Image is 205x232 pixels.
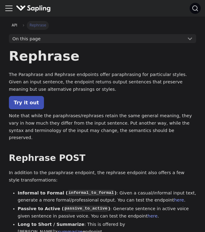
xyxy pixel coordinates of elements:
[18,190,117,195] strong: Informal to Formal ( )
[9,21,196,30] nav: Breadcrumbs
[190,3,201,14] button: Search (Ctrl+K)
[18,205,196,220] li: : Generate sentence in active voice given sentence in passive voice. You can test the endpoint .
[68,190,114,196] code: informal_to_formal
[174,198,184,202] a: here
[9,169,196,184] p: In addition to the paraphrase endpoint, the rephrase endpoint also offers a few style transformat...
[148,214,157,218] a: here
[64,206,108,212] code: passive_to_active
[12,23,17,27] span: API
[18,222,85,227] strong: Long to Short / Summarize
[4,4,14,13] button: Toggle navigation bar
[18,206,110,211] strong: Passive to Active ( )
[9,48,196,64] h1: Rephrase
[9,34,196,43] button: On this page
[9,112,196,142] p: Note that while the paraphrases/rephrases retain the same general meaning, they vary in how much ...
[9,21,20,30] a: API
[27,21,49,30] span: Rephrase
[9,96,44,109] a: Try it out
[16,4,53,13] a: Sapling.ai
[9,153,196,164] h2: Rephrase POST
[16,4,51,13] img: Sapling.ai
[9,71,196,93] p: The Paraphrase and Rephrase endpoints offer paraphrasing for particular styles. Given an input se...
[18,190,196,204] li: : Given a casual/informal input text, generate a more formal/professional output. You can test th...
